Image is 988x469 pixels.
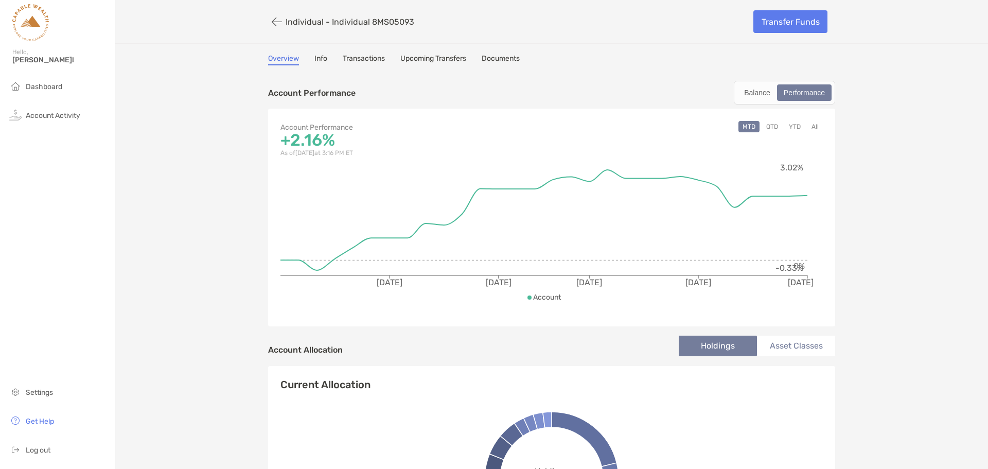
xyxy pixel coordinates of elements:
[9,80,22,92] img: household icon
[286,17,414,27] p: Individual - Individual 8MS05093
[26,388,53,397] span: Settings
[400,54,466,65] a: Upcoming Transfers
[26,446,50,455] span: Log out
[785,121,805,132] button: YTD
[533,291,561,304] p: Account
[280,134,552,147] p: +2.16%
[734,81,835,105] div: segmented control
[343,54,385,65] a: Transactions
[268,86,356,99] p: Account Performance
[12,56,109,64] span: [PERSON_NAME]!
[9,109,22,121] img: activity icon
[788,277,814,287] tspan: [DATE]
[738,121,760,132] button: MTD
[280,121,552,134] p: Account Performance
[482,54,520,65] a: Documents
[268,54,299,65] a: Overview
[26,111,80,120] span: Account Activity
[685,277,711,287] tspan: [DATE]
[679,336,757,356] li: Holdings
[12,4,49,41] img: Zoe Logo
[9,386,22,398] img: settings icon
[753,10,827,33] a: Transfer Funds
[762,121,782,132] button: QTD
[26,82,62,91] span: Dashboard
[26,417,54,426] span: Get Help
[738,85,776,100] div: Balance
[757,336,835,356] li: Asset Classes
[377,277,402,287] tspan: [DATE]
[807,121,823,132] button: All
[9,443,22,456] img: logout icon
[778,85,831,100] div: Performance
[280,147,552,160] p: As of [DATE] at 3:16 PM ET
[486,277,511,287] tspan: [DATE]
[280,378,370,391] h4: Current Allocation
[780,163,803,172] tspan: 3.02%
[9,414,22,427] img: get-help icon
[576,277,602,287] tspan: [DATE]
[314,54,327,65] a: Info
[268,345,343,355] h4: Account Allocation
[775,263,803,273] tspan: -0.33%
[793,261,805,271] tspan: 0%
